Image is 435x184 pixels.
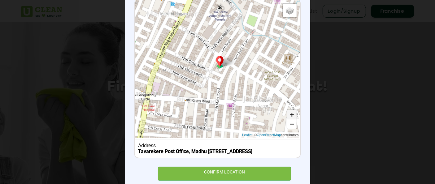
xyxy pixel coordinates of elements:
a: Zoom in [287,110,297,119]
div: Address [138,143,297,148]
a: Leaflet [242,132,252,138]
div: CONFIRM LOCATION [158,167,291,181]
a: Zoom out [287,119,297,129]
a: Layers [283,4,297,17]
div: | © contributors [241,132,300,138]
a: OpenStreetMap [257,132,281,138]
b: Tavarekere Post Office, Madhu [STREET_ADDRESS] [138,148,252,154]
